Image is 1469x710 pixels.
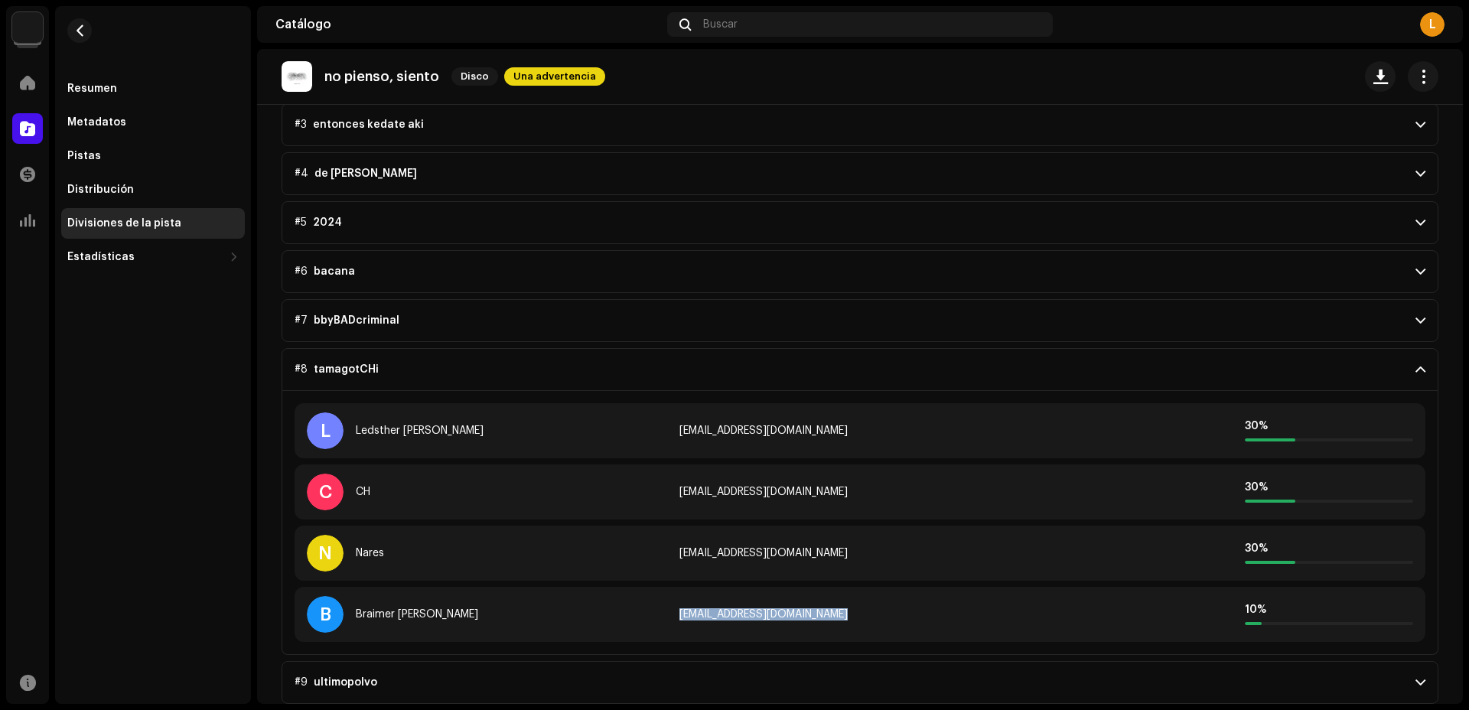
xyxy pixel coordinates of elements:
[1245,481,1413,493] div: 30 %
[679,486,1040,498] div: chonthebeats@gmail.com
[314,265,355,278] div: bacana
[282,250,1438,293] p-accordion-header: #6bacana
[314,314,399,327] div: bbyBADcriminal
[61,174,245,205] re-m-nav-item: Distribución
[282,61,312,92] img: 36cd14a6-5e78-4acd-951c-ea845b00dbb3
[356,486,370,498] div: CH
[67,150,101,162] div: Pistas
[295,363,308,376] span: #8
[282,201,1438,244] p-accordion-header: #52024
[1245,542,1413,555] div: 30 %
[67,184,134,196] div: Distribución
[307,474,344,510] div: C
[356,425,484,437] div: Ledsther Quiñones
[314,676,377,689] div: ultimopolvo
[324,69,439,85] p: no pienso, siento
[295,119,307,131] span: #3
[307,596,344,633] div: B
[61,107,245,138] re-m-nav-item: Metadatos
[314,363,379,376] div: tamagotCHi
[67,116,126,129] div: Metadatos
[275,18,661,31] div: Catálogo
[356,547,384,559] div: Nares
[295,168,308,180] span: #4
[295,265,308,278] span: #6
[282,103,1438,146] p-accordion-header: #3entonces kedate aki
[61,242,245,272] re-m-nav-dropdown: Estadísticas
[61,141,245,171] re-m-nav-item: Pistas
[1420,12,1445,37] div: L
[1245,420,1413,432] div: 30 %
[295,676,308,689] span: #9
[61,208,245,239] re-m-nav-item: Divisiones de la pista
[504,67,605,86] span: Una advertencia
[67,251,135,263] div: Estadísticas
[307,535,344,572] div: N
[295,217,307,229] span: #5
[67,83,117,95] div: Resumen
[61,73,245,104] re-m-nav-item: Resumen
[12,12,43,43] img: 297a105e-aa6c-4183-9ff4-27133c00f2e2
[679,425,1040,437] div: lexxterbooking@gmail.com
[679,608,1040,620] div: bookingrremi@gmail.com
[679,547,1040,559] div: naresmusic@gmail.com
[356,608,478,620] div: Braimer Jesus Figueroa Gonzalez
[307,412,344,449] div: L
[282,661,1438,704] p-accordion-header: #9ultimopolvo
[282,348,1438,391] p-accordion-header: #8tamagotCHi
[451,67,498,86] span: Disco
[1245,604,1413,616] div: 10 %
[295,314,308,327] span: #7
[313,119,424,131] div: entonces kedate aki
[282,152,1438,195] p-accordion-header: #4de [PERSON_NAME]
[282,391,1438,655] p-accordion-content: #8tamagotCHi
[703,18,738,31] span: Buscar
[67,217,181,230] div: Divisiones de la pista
[313,217,342,229] div: 2024
[314,168,417,180] div: de ja vu
[282,299,1438,342] p-accordion-header: #7bbyBADcriminal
